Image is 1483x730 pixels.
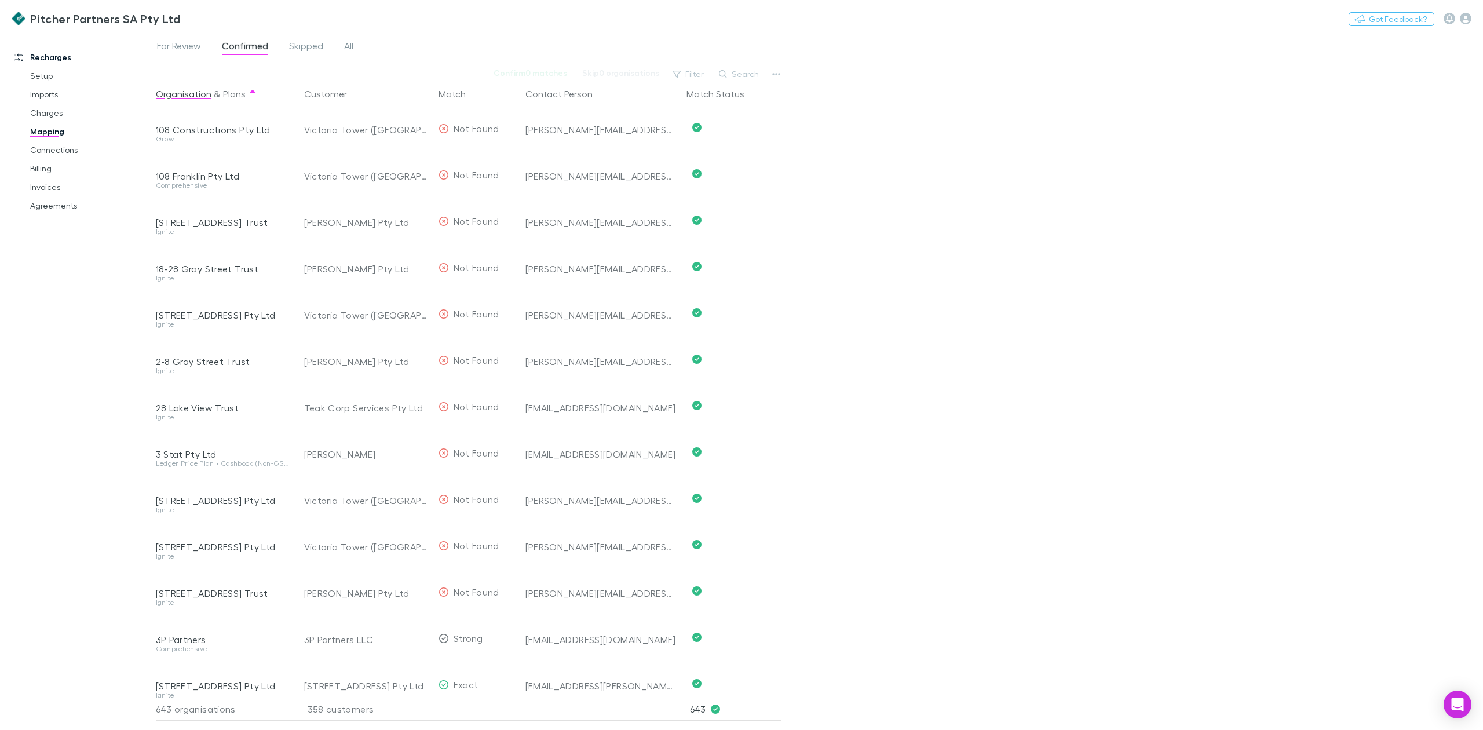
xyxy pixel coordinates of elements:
[692,679,702,688] svg: Confirmed
[19,196,165,215] a: Agreements
[525,217,677,228] div: [PERSON_NAME][EMAIL_ADDRESS][DOMAIN_NAME]
[525,587,677,599] div: [PERSON_NAME][EMAIL_ADDRESS][DOMAIN_NAME]
[525,448,677,460] div: [EMAIL_ADDRESS][DOMAIN_NAME]
[304,385,429,431] div: Teak Corp Services Pty Ltd
[692,401,702,410] svg: Confirmed
[156,356,290,367] div: 2-8 Gray Street Trust
[304,338,429,385] div: [PERSON_NAME] Pty Ltd
[156,82,211,105] button: Organisation
[486,66,575,80] button: Confirm0 matches
[692,633,702,642] svg: Confirmed
[156,182,290,189] div: Comprehensive
[156,553,290,560] div: Ignite
[692,123,702,132] svg: Confirmed
[19,67,165,85] a: Setup
[156,263,290,275] div: 18-28 Gray Street Trust
[304,107,429,153] div: Victoria Tower ([GEOGRAPHIC_DATA]) Pty Ltd
[454,216,499,227] span: Not Found
[525,309,677,321] div: [PERSON_NAME][EMAIL_ADDRESS][DOMAIN_NAME]
[304,199,429,246] div: [PERSON_NAME] Pty Ltd
[667,67,711,81] button: Filter
[344,40,353,55] span: All
[19,159,165,178] a: Billing
[525,82,607,105] button: Contact Person
[304,570,429,616] div: [PERSON_NAME] Pty Ltd
[156,692,290,699] div: Ignite
[525,634,677,645] div: [EMAIL_ADDRESS][DOMAIN_NAME]
[156,680,290,692] div: [STREET_ADDRESS] Pty Ltd
[454,679,478,690] span: Exact
[19,104,165,122] a: Charges
[439,82,480,105] div: Match
[692,540,702,549] svg: Confirmed
[454,447,499,458] span: Not Found
[525,541,677,553] div: [PERSON_NAME][EMAIL_ADDRESS][DOMAIN_NAME]
[156,321,290,328] div: Ignite
[156,402,290,414] div: 28 Lake View Trust
[692,494,702,503] svg: Confirmed
[692,447,702,457] svg: Confirmed
[454,169,499,180] span: Not Found
[454,308,499,319] span: Not Found
[5,5,187,32] a: Pitcher Partners SA Pty Ltd
[30,12,180,25] h3: Pitcher Partners SA Pty Ltd
[156,587,290,599] div: [STREET_ADDRESS] Trust
[304,477,429,524] div: Victoria Tower ([GEOGRAPHIC_DATA]) Pty Ltd
[713,67,766,81] button: Search
[525,680,677,692] div: [EMAIL_ADDRESS][PERSON_NAME][DOMAIN_NAME]
[304,82,361,105] button: Customer
[156,217,290,228] div: [STREET_ADDRESS] Trust
[454,633,483,644] span: Strong
[454,494,499,505] span: Not Found
[525,263,677,275] div: [PERSON_NAME][EMAIL_ADDRESS][DOMAIN_NAME]
[156,136,290,143] div: Grow
[525,402,677,414] div: [EMAIL_ADDRESS][DOMAIN_NAME]
[156,506,290,513] div: Ignite
[19,178,165,196] a: Invoices
[156,495,290,506] div: [STREET_ADDRESS] Pty Ltd
[156,82,290,105] div: &
[12,12,25,25] img: Pitcher Partners SA Pty Ltd's Logo
[454,586,499,597] span: Not Found
[692,308,702,317] svg: Confirmed
[454,401,499,412] span: Not Found
[454,262,499,273] span: Not Found
[157,40,201,55] span: For Review
[692,262,702,271] svg: Confirmed
[156,275,290,282] div: Ignite
[692,355,702,364] svg: Confirmed
[222,40,268,55] span: Confirmed
[156,228,290,235] div: Ignite
[304,524,429,570] div: Victoria Tower ([GEOGRAPHIC_DATA]) Pty Ltd
[690,698,781,720] p: 643
[692,216,702,225] svg: Confirmed
[525,356,677,367] div: [PERSON_NAME][EMAIL_ADDRESS][DOMAIN_NAME]
[1444,691,1471,718] div: Open Intercom Messenger
[304,292,429,338] div: Victoria Tower ([GEOGRAPHIC_DATA]) Pty Ltd
[156,698,295,721] div: 643 organisations
[692,169,702,178] svg: Confirmed
[156,170,290,182] div: 108 Franklin Pty Ltd
[156,599,290,606] div: Ignite
[19,141,165,159] a: Connections
[304,153,429,199] div: Victoria Tower ([GEOGRAPHIC_DATA]) Pty Ltd
[692,586,702,596] svg: Confirmed
[156,414,290,421] div: Ignite
[156,367,290,374] div: Ignite
[525,124,677,136] div: [PERSON_NAME][EMAIL_ADDRESS][DOMAIN_NAME]
[156,541,290,553] div: [STREET_ADDRESS] Pty Ltd
[19,122,165,141] a: Mapping
[156,645,290,652] div: Comprehensive
[289,40,323,55] span: Skipped
[304,663,429,709] div: [STREET_ADDRESS] Pty Ltd
[454,355,499,366] span: Not Found
[304,246,429,292] div: [PERSON_NAME] Pty Ltd
[223,82,246,105] button: Plans
[525,495,677,506] div: [PERSON_NAME][EMAIL_ADDRESS][DOMAIN_NAME]
[156,460,290,467] div: Ledger Price Plan • Cashbook (Non-GST) Price Plan
[454,123,499,134] span: Not Found
[304,431,429,477] div: [PERSON_NAME]
[686,82,758,105] button: Match Status
[2,48,165,67] a: Recharges
[19,85,165,104] a: Imports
